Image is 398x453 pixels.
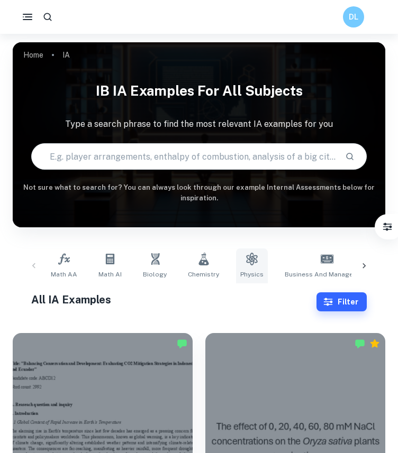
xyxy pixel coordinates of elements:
span: Math AA [51,270,77,279]
div: Premium [369,338,380,349]
p: IA [62,49,70,61]
button: Filter [316,292,367,311]
h6: DL [348,11,360,23]
span: Math AI [98,270,122,279]
button: DL [343,6,364,27]
p: Type a search phrase to find the most relevant IA examples for you [13,118,385,131]
img: Marked [355,338,365,349]
span: Business and Management [285,270,369,279]
button: Search [341,147,359,165]
input: E.g. player arrangements, enthalpy of combustion, analysis of a big city... [32,142,337,171]
span: Physics [240,270,264,279]
h1: IB IA examples for all subjects [13,76,385,105]
img: Marked [177,338,187,349]
span: Chemistry [188,270,219,279]
span: Biology [143,270,167,279]
h6: Not sure what to search for? You can always look through our example Internal Assessments below f... [13,182,385,204]
h1: All IA Examples [31,292,316,308]
button: Filter [377,216,398,237]
a: Home [23,48,43,62]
